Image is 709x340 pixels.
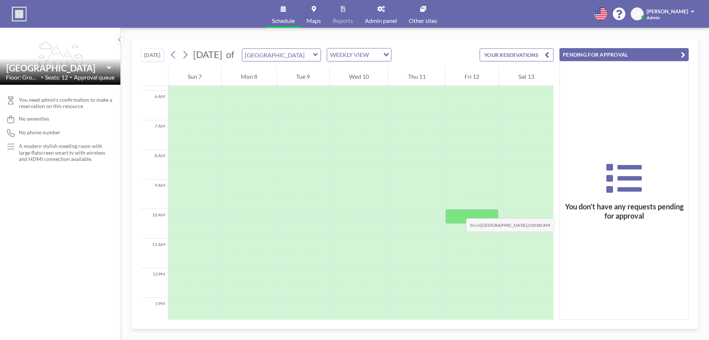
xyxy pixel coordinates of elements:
input: Vista Meeting Room [242,49,313,61]
div: Fri 12 [445,67,499,86]
span: GW [633,11,642,17]
div: Sun 7 [168,67,221,86]
div: 12 PM [141,268,168,298]
input: Search for option [371,50,379,60]
div: 1 PM [141,298,168,327]
span: Schedule [272,18,295,24]
button: YOUR RESERVATIONS [480,48,554,61]
div: 9 AM [141,179,168,209]
div: Tue 9 [277,67,329,86]
span: [PERSON_NAME] [647,8,688,14]
p: A modern stylish meeting room with large flatscreen smart tv with wireless and HDMI connection av... [19,143,106,162]
span: Admin [647,15,660,20]
div: Sat 13 [499,67,554,86]
b: 10:00 AM [531,222,550,228]
span: Admin panel [365,18,397,24]
span: Maps [306,18,321,24]
div: Wed 10 [330,67,388,86]
div: 6 AM [141,91,168,120]
span: Book at [466,218,554,232]
span: You need admin's confirmation to make a reservation on this resource [19,97,114,110]
h3: You don’t have any requests pending for approval [560,202,688,221]
div: 11 AM [141,239,168,268]
div: Mon 8 [222,67,277,86]
span: No amenities [19,115,49,122]
button: [DATE] [141,48,164,61]
span: • [70,75,72,80]
input: Vista Meeting Room [6,63,107,73]
div: Thu 11 [388,67,445,86]
span: Seats: 12 [45,74,68,81]
button: PENDING FOR APPROVAL [559,48,689,61]
div: 8 AM [141,150,168,179]
span: of [226,49,234,60]
span: [DATE] [193,49,222,60]
span: Approval queue [74,74,114,81]
span: WEEKLY VIEW [329,50,370,60]
b: [GEOGRAPHIC_DATA] [480,222,527,228]
div: 10 AM [141,209,168,239]
div: 7 AM [141,120,168,150]
div: Search for option [327,48,391,61]
span: Floor: Ground Fl... [6,74,39,81]
span: Other sites [409,18,437,24]
img: organization-logo [12,7,27,21]
span: No phone number [19,129,61,136]
span: • [41,75,43,80]
span: Reports [333,18,353,24]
